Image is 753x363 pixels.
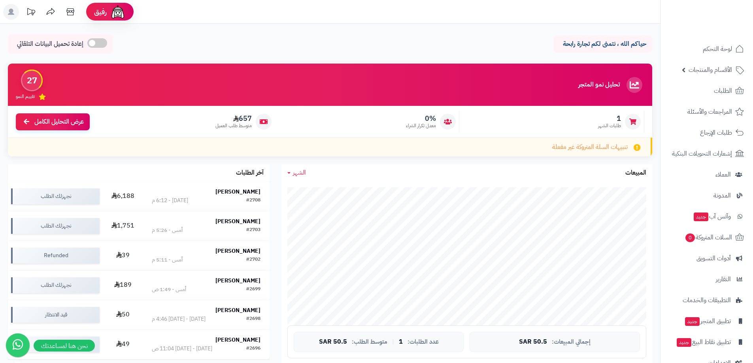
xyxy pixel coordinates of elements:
[246,286,260,293] div: #2699
[11,188,100,204] div: نجهزلك الطلب
[399,339,403,346] span: 1
[246,226,260,234] div: #2703
[677,338,691,347] span: جديد
[700,127,732,138] span: طلبات الإرجاع
[684,316,731,327] span: تطبيق المتجر
[665,123,748,142] a: طلبات الإرجاع
[246,315,260,323] div: #2698
[11,218,100,234] div: نجهزلك الطلب
[21,4,41,22] a: تحديثات المنصة
[696,253,731,264] span: أدوات التسويق
[319,339,347,346] span: 50.5 SAR
[665,165,748,184] a: العملاء
[715,169,731,180] span: العملاء
[11,277,100,293] div: نجهزلك الطلب
[215,306,260,314] strong: [PERSON_NAME]
[246,197,260,205] div: #2708
[665,81,748,100] a: الطلبات
[215,336,260,344] strong: [PERSON_NAME]
[110,4,126,20] img: ai-face.png
[552,143,628,152] span: تنبيهات السلة المتروكة غير مفعلة
[17,39,83,49] span: إعادة تحميل البيانات التلقائي
[352,339,387,345] span: متوسط الطلب:
[152,315,206,323] div: [DATE] - [DATE] 4:46 م
[215,122,252,129] span: متوسط طلب العميل
[694,213,708,221] span: جديد
[665,39,748,58] a: لوحة التحكم
[665,186,748,205] a: المدونة
[676,337,731,348] span: تطبيق نقاط البيع
[665,312,748,331] a: تطبيق المتجرجديد
[152,226,183,234] div: أمس - 5:26 م
[685,317,700,326] span: جديد
[34,117,84,126] span: عرض التحليل الكامل
[103,271,143,300] td: 189
[685,233,695,242] span: 0
[689,64,732,75] span: الأقسام والمنتجات
[559,39,646,49] p: حياكم الله ، نتمنى لكم تجارة رابحة
[215,217,260,226] strong: [PERSON_NAME]
[215,247,260,255] strong: [PERSON_NAME]
[683,295,731,306] span: التطبيقات والخدمات
[246,256,260,264] div: #2702
[16,93,35,100] span: تقييم النمو
[152,256,183,264] div: أمس - 5:11 م
[699,20,745,36] img: logo-2.png
[152,286,186,293] div: أمس - 1:49 ص
[703,43,732,55] span: لوحة التحكم
[714,85,732,96] span: الطلبات
[11,337,100,352] div: نجهزلك الطلب
[552,339,591,345] span: إجمالي المبيعات:
[408,339,439,345] span: عدد الطلبات:
[665,102,748,121] a: المراجعات والأسئلة
[103,182,143,211] td: 6,188
[236,169,264,177] h3: آخر الطلبات
[665,228,748,247] a: السلات المتروكة0
[11,248,100,263] div: Refunded
[11,307,100,323] div: قيد الانتظار
[665,270,748,289] a: التقارير
[672,148,732,159] span: إشعارات التحويلات البنكية
[693,211,731,222] span: وآتس آب
[687,106,732,117] span: المراجعات والأسئلة
[713,190,731,201] span: المدونة
[152,197,188,205] div: [DATE] - 6:12 م
[103,211,143,241] td: 1,751
[598,122,621,129] span: طلبات الشهر
[94,7,107,17] span: رفيق
[665,291,748,310] a: التطبيقات والخدمات
[665,333,748,352] a: تطبيق نقاط البيعجديد
[598,114,621,123] span: 1
[293,168,306,177] span: الشهر
[519,339,547,346] span: 50.5 SAR
[392,339,394,345] span: |
[685,232,732,243] span: السلات المتروكة
[716,274,731,285] span: التقارير
[665,249,748,268] a: أدوات التسويق
[665,144,748,163] a: إشعارات التحويلات البنكية
[103,300,143,329] td: 50
[625,169,646,177] h3: المبيعات
[103,241,143,270] td: 39
[578,81,620,88] h3: تحليل نمو المتجر
[16,113,90,130] a: عرض التحليل الكامل
[246,345,260,353] div: #2696
[406,114,436,123] span: 0%
[215,276,260,285] strong: [PERSON_NAME]
[152,345,212,353] div: [DATE] - [DATE] 11:04 ص
[665,207,748,226] a: وآتس آبجديد
[287,168,306,177] a: الشهر
[215,188,260,196] strong: [PERSON_NAME]
[103,330,143,359] td: 49
[215,114,252,123] span: 657
[406,122,436,129] span: معدل تكرار الشراء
